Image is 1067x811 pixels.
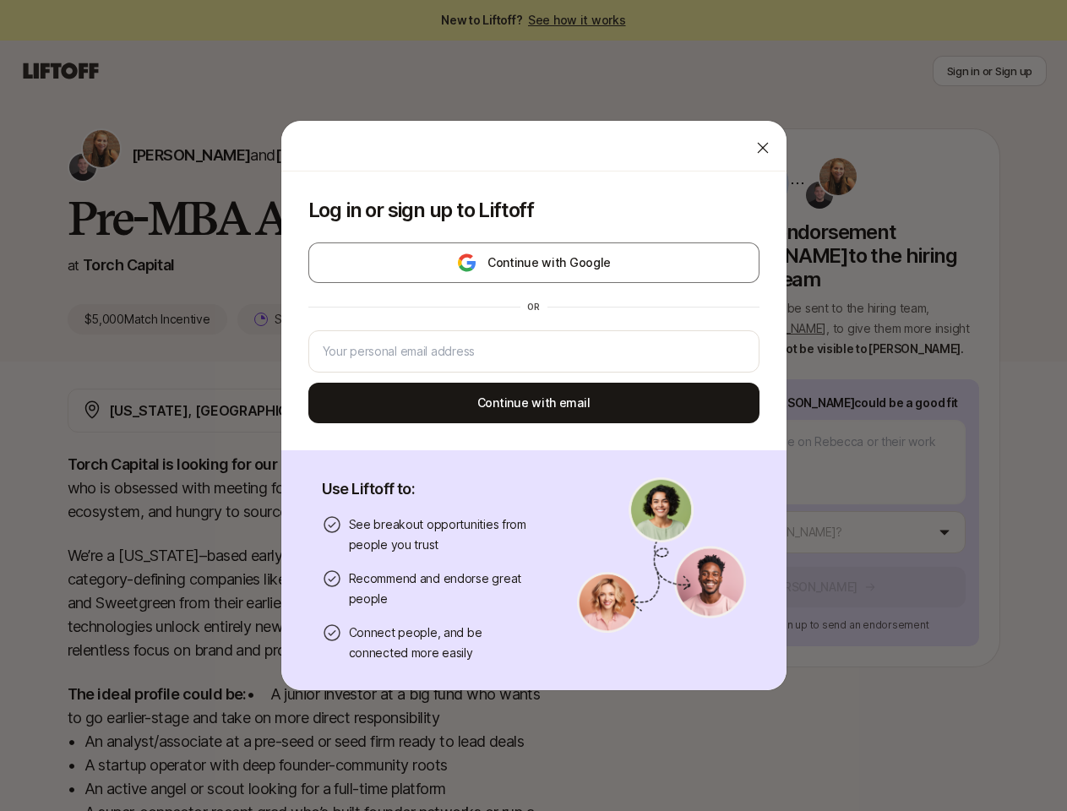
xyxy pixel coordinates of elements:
input: Your personal email address [323,341,745,362]
p: Connect people, and be connected more easily [349,623,536,663]
p: See breakout opportunities from people you trust [349,514,536,555]
img: google-logo [456,253,477,273]
button: Continue with email [308,383,759,423]
button: Continue with Google [308,242,759,283]
p: Recommend and endorse great people [349,569,536,609]
p: Log in or sign up to Liftoff [308,199,759,222]
img: signup-banner [577,477,746,633]
p: Use Liftoff to: [322,477,536,501]
div: or [520,300,547,313]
